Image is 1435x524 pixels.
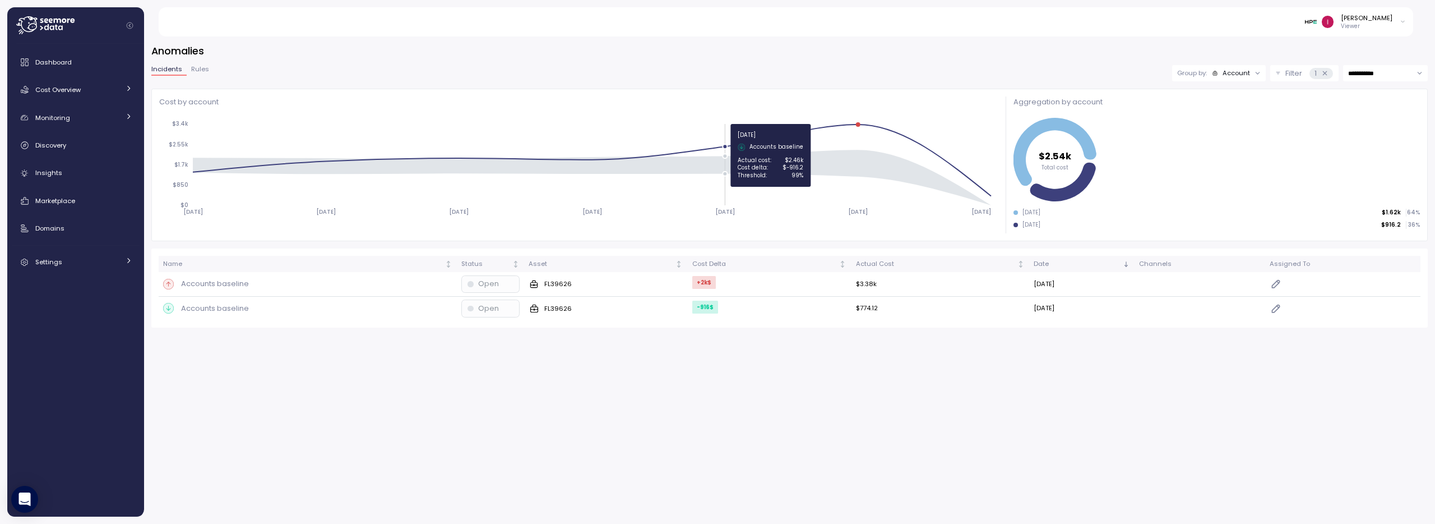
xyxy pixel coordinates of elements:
[1381,221,1401,229] p: $916.2
[12,162,140,185] a: Insights
[1022,209,1040,217] div: [DATE]
[1223,68,1250,77] div: Account
[191,66,209,72] span: Rules
[544,279,572,288] p: FL39626
[1029,272,1135,297] td: [DATE]
[449,208,469,215] tspan: [DATE]
[151,66,182,72] span: Incidents
[159,256,457,272] th: NameNot sorted
[1029,297,1135,321] td: [DATE]
[1122,260,1130,268] div: Sorted descending
[457,256,524,272] th: StatusNot sorted
[35,196,75,205] span: Marketplace
[971,208,991,215] tspan: [DATE]
[1017,260,1025,268] div: Not sorted
[692,301,718,314] div: -916 $
[1341,22,1392,30] p: Viewer
[1406,221,1420,229] p: 36 %
[1139,259,1261,269] div: Channels
[1270,259,1416,269] div: Assigned To
[173,181,188,189] tspan: $850
[675,260,683,268] div: Not sorted
[183,208,202,215] tspan: [DATE]
[159,96,997,108] p: Cost by account
[851,256,1029,272] th: Actual CostNot sorted
[478,278,499,289] p: Open
[1177,68,1207,77] p: Group by:
[839,260,846,268] div: Not sorted
[316,208,336,215] tspan: [DATE]
[172,120,188,127] tspan: $3.4k
[848,208,868,215] tspan: [DATE]
[181,278,249,289] p: Accounts baseline
[181,303,249,314] p: Accounts baseline
[35,224,64,233] span: Domains
[1039,150,1072,163] tspan: $2.54k
[163,259,443,269] div: Name
[478,303,499,314] p: Open
[35,258,62,266] span: Settings
[715,208,735,215] tspan: [DATE]
[11,486,38,513] div: Open Intercom Messenger
[12,217,140,240] a: Domains
[35,113,70,122] span: Monitoring
[692,276,716,289] div: +2k $
[512,260,520,268] div: Not sorted
[1270,65,1339,81] button: Filter1
[35,141,66,150] span: Discovery
[462,276,519,292] button: Open
[445,260,452,268] div: Not sorted
[688,256,851,272] th: Cost DeltaNot sorted
[1285,68,1302,79] p: Filter
[174,160,188,168] tspan: $1.7k
[12,51,140,73] a: Dashboard
[169,140,188,148] tspan: $2.55k
[1382,209,1401,217] p: $1.62k
[12,107,140,129] a: Monitoring
[35,85,81,94] span: Cost Overview
[12,79,140,101] a: Cost Overview
[524,256,687,272] th: AssetNot sorted
[12,134,140,157] a: Discovery
[1406,209,1420,217] p: 64 %
[35,58,72,67] span: Dashboard
[1314,68,1317,79] p: 1
[851,297,1029,321] td: $774.12
[151,44,1428,58] h3: Anomalies
[1013,96,1420,108] p: Aggregation by account
[461,259,510,269] div: Status
[582,208,601,215] tspan: [DATE]
[35,168,62,177] span: Insights
[462,300,519,316] button: Open
[1341,13,1392,22] div: [PERSON_NAME]
[856,259,1015,269] div: Actual Cost
[1022,221,1040,229] div: [DATE]
[123,21,137,30] button: Collapse navigation
[12,190,140,212] a: Marketplace
[544,304,572,313] p: FL39626
[1029,256,1135,272] th: DateSorted descending
[1322,16,1334,27] img: ACg8ocKLuhHFaZBJRg6H14Zm3JrTaqN1bnDy5ohLcNYWE-rfMITsOg=s96-c
[12,251,140,273] a: Settings
[1034,259,1121,269] div: Date
[180,201,188,209] tspan: $0
[529,259,673,269] div: Asset
[692,259,837,269] div: Cost Delta
[1305,16,1317,27] img: 68775d04603bbb24c1223a5b.PNG
[1041,164,1068,172] tspan: Total cost
[851,272,1029,297] td: $3.38k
